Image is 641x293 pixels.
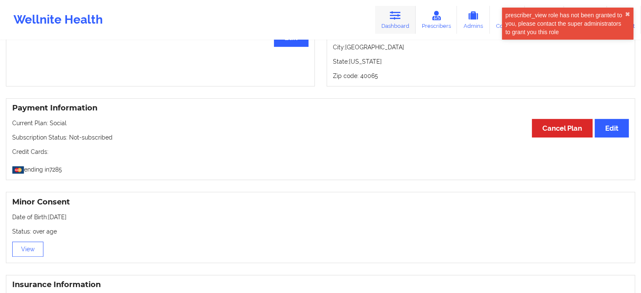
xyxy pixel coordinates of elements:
[490,6,525,34] a: Coaches
[333,72,629,80] p: Zip code: 40065
[625,11,630,18] button: close
[12,227,629,236] p: Status: over age
[532,119,593,137] button: Cancel Plan
[333,43,629,51] p: City: [GEOGRAPHIC_DATA]
[375,6,416,34] a: Dashboard
[505,11,625,36] div: prescriber_view role has not been granted to you, please contact the super administrators to gran...
[12,119,629,127] p: Current Plan: Social
[12,148,629,156] p: Credit Cards:
[12,162,629,174] p: ending in 7285
[457,6,490,34] a: Admins
[333,57,629,66] p: State: [US_STATE]
[595,119,629,137] button: Edit
[12,103,629,113] h3: Payment Information
[12,133,629,142] p: Subscription Status: Not-subscribed
[416,6,457,34] a: Prescribers
[12,280,629,290] h3: Insurance Information
[12,242,43,257] button: View
[12,197,629,207] h3: Minor Consent
[12,213,629,221] p: Date of Birth: [DATE]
